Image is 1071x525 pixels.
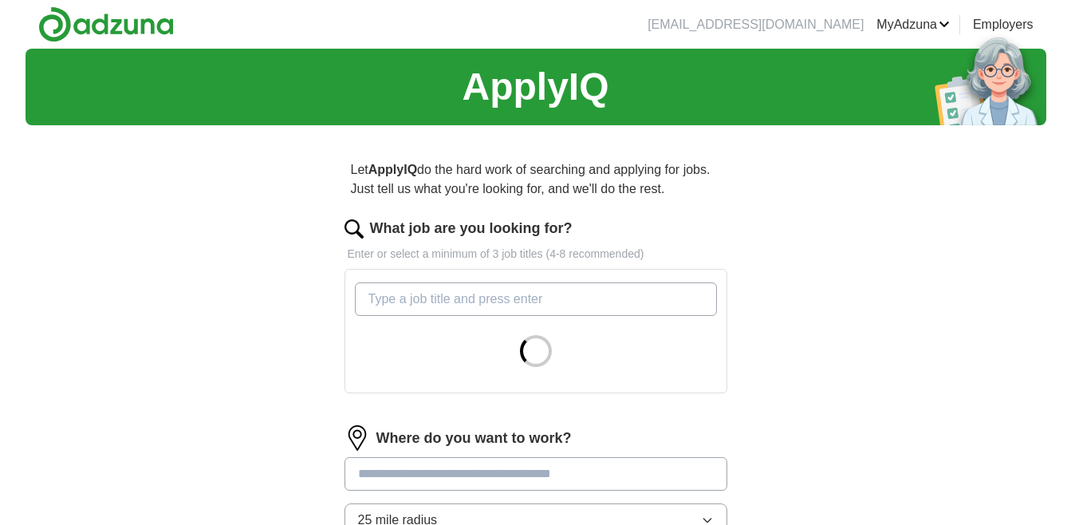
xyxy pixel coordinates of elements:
p: Let do the hard work of searching and applying for jobs. Just tell us what you're looking for, an... [345,154,727,205]
li: [EMAIL_ADDRESS][DOMAIN_NAME] [648,15,864,34]
label: What job are you looking for? [370,218,573,239]
a: Employers [973,15,1034,34]
img: Adzuna logo [38,6,174,42]
input: Type a job title and press enter [355,282,717,316]
img: location.png [345,425,370,451]
strong: ApplyIQ [368,163,417,176]
label: Where do you want to work? [376,428,572,449]
p: Enter or select a minimum of 3 job titles (4-8 recommended) [345,246,727,262]
h1: ApplyIQ [462,58,608,116]
img: search.png [345,219,364,239]
a: MyAdzuna [876,15,950,34]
